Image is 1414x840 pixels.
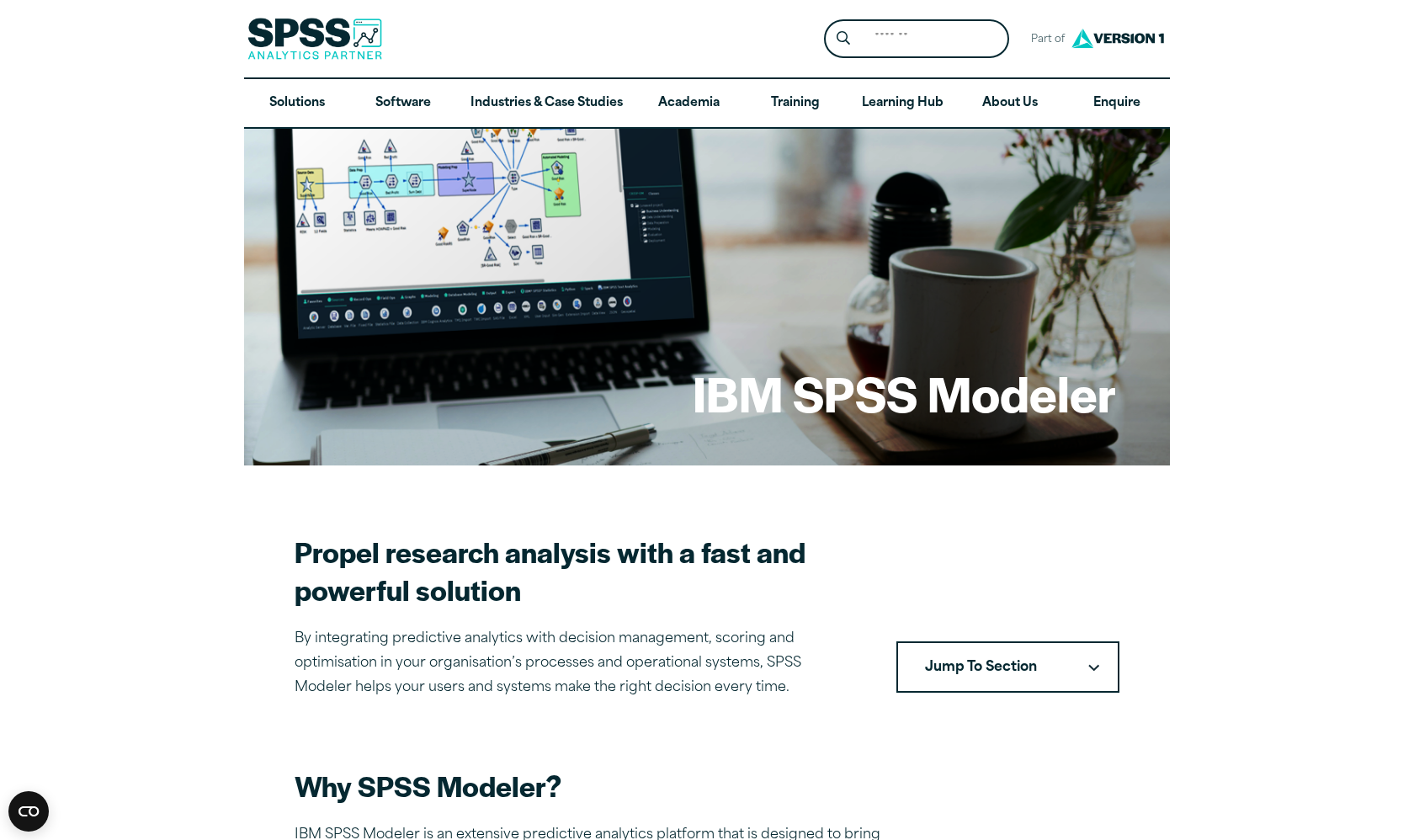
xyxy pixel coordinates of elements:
[1088,664,1099,672] svg: Downward pointing chevron
[693,360,1116,426] h1: IBM SPSS Modeler
[295,767,884,805] h2: Why SPSS Modeler?
[244,79,350,128] a: Solutions
[636,79,742,128] a: Academia
[457,79,636,128] a: Industries & Case Studies
[1067,23,1168,54] img: Version1 Logo
[828,24,859,55] button: Search magnifying glass icon
[1064,79,1170,128] a: Enquire
[957,79,1063,128] a: About Us
[8,791,49,832] button: Open CMP widget
[295,627,856,699] p: By integrating predictive analytics with decision management, scoring and optimisation in your or...
[824,19,1009,59] form: Site Header Search Form
[848,79,957,128] a: Learning Hub
[896,641,1119,694] nav: Table of Contents
[295,533,856,609] h2: Propel research analysis with a fast and powerful solution
[1023,28,1067,52] span: Part of
[350,79,456,128] a: Software
[837,31,850,45] svg: Search magnifying glass icon
[244,79,1170,128] nav: Desktop version of site main menu
[742,79,848,128] a: Training
[247,18,382,60] img: SPSS Analytics Partner
[896,641,1119,694] button: Jump To SectionDownward pointing chevron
